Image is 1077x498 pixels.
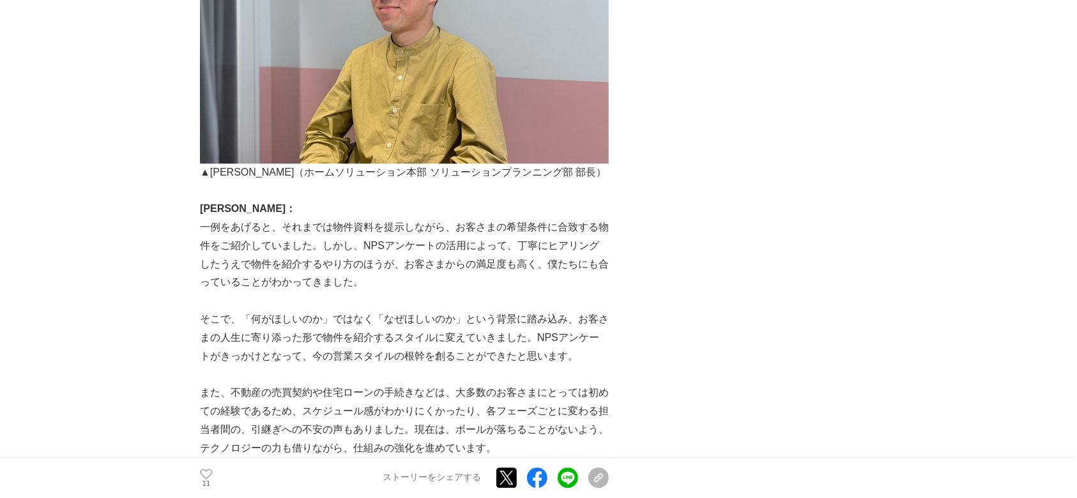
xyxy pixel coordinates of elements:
[383,472,481,484] p: ストーリーをシェアする
[200,218,609,292] p: 一例をあげると、それまでは物件資料を提示しながら、お客さまの希望条件に合致する物件をご紹介していました。しかし、NPSアンケートの活用によって、丁寧にヒアリングしたうえで物件を紹介するやり方のほ...
[200,310,609,365] p: そこで、「何がほしいのか」ではなく「なぜほしいのか」という背景に踏み込み、お客さまの人生に寄り添った形で物件を紹介するスタイルに変えていきました。NPSアンケートがきっかけとなって、今の営業スタ...
[200,481,213,487] p: 11
[200,163,609,182] p: ▲[PERSON_NAME]（ホームソリューション本部 ソリューションプランニング部 部長）
[200,384,609,457] p: また、不動産の売買契約や住宅ローンの手続きなどは、大多数のお客さまにとっては初めての経験であるため、スケジュール感がわかりにくかったり、各フェーズごとに変わる担当者間の、引継ぎへの不安の声もあり...
[200,203,296,214] strong: [PERSON_NAME]：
